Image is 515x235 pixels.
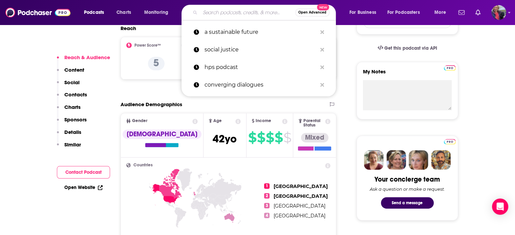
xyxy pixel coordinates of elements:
a: Pro website [444,138,456,144]
button: open menu [430,7,454,18]
a: Charts [112,7,135,18]
img: Podchaser - Follow, Share and Rate Podcasts [5,6,70,19]
button: Sponsors [57,116,87,129]
span: New [317,4,329,10]
p: Social [64,79,80,86]
button: Social [57,79,80,92]
span: Podcasts [84,8,104,17]
div: Open Intercom Messenger [492,198,508,215]
span: $ [266,132,274,143]
div: [DEMOGRAPHIC_DATA] [123,130,201,139]
a: a sustainable future [181,23,336,41]
img: Jules Profile [409,150,428,170]
button: Similar [57,141,81,154]
img: Sydney Profile [364,150,384,170]
span: For Business [349,8,376,17]
span: 3 [264,203,270,208]
p: a sustainable future [205,23,317,41]
button: Show profile menu [491,5,506,20]
p: Content [64,67,84,73]
span: 4 [264,213,270,218]
div: Mixed [301,133,328,142]
a: hps podcast [181,58,336,76]
span: [GEOGRAPHIC_DATA] [274,193,328,199]
div: Ask a question or make a request. [370,186,445,192]
h2: Audience Demographics [121,101,182,108]
label: My Notes [363,68,452,80]
div: Your concierge team [374,175,440,184]
span: For Podcasters [387,8,420,17]
span: Logged in as KateFT [491,5,506,20]
span: $ [275,132,283,143]
p: Sponsors [64,116,87,123]
button: open menu [345,7,385,18]
span: Parental Status [303,119,324,127]
span: Income [256,119,271,123]
span: Charts [116,8,131,17]
a: Show notifications dropdown [456,7,467,18]
span: 42 yo [213,132,237,145]
a: Show notifications dropdown [473,7,483,18]
a: converging dialogues [181,76,336,94]
button: open menu [383,7,430,18]
button: Send a message [381,197,434,209]
span: Age [213,119,222,123]
p: Details [64,129,81,135]
p: 5 [148,57,165,70]
img: Jon Profile [431,150,451,170]
input: Search podcasts, credits, & more... [200,7,295,18]
button: Content [57,67,84,79]
span: [GEOGRAPHIC_DATA] [274,203,325,209]
span: Gender [132,119,147,123]
a: Open Website [64,185,103,190]
a: social justice [181,41,336,58]
span: Countries [133,163,153,167]
button: Details [57,129,81,141]
h2: Power Score™ [134,43,161,48]
p: hps podcast [205,58,317,76]
button: Reach & Audience [57,54,110,67]
img: Barbara Profile [386,150,406,170]
span: 2 [264,193,270,198]
p: Similar [64,141,81,148]
img: Podchaser Pro [444,139,456,144]
span: $ [257,132,265,143]
h2: Reach [121,25,136,31]
span: $ [248,132,256,143]
span: More [434,8,446,17]
button: Contact Podcast [57,166,110,179]
span: 1 [264,183,270,189]
span: $ [283,132,291,143]
button: Contacts [57,91,87,104]
span: Open Advanced [298,11,326,14]
a: Pro website [444,64,456,71]
img: User Profile [491,5,506,20]
button: Charts [57,104,81,116]
button: open menu [79,7,113,18]
p: converging dialogues [205,76,317,94]
img: Podchaser Pro [444,65,456,71]
p: Charts [64,104,81,110]
span: Monitoring [144,8,168,17]
span: [GEOGRAPHIC_DATA] [274,183,328,189]
span: Get this podcast via API [384,45,437,51]
p: Contacts [64,91,87,98]
button: Open AdvancedNew [295,8,329,17]
div: Search podcasts, credits, & more... [188,5,342,20]
p: Reach & Audience [64,54,110,61]
span: [GEOGRAPHIC_DATA] [274,213,325,219]
button: open menu [140,7,177,18]
a: Get this podcast via API [372,40,443,56]
p: social justice [205,41,317,58]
